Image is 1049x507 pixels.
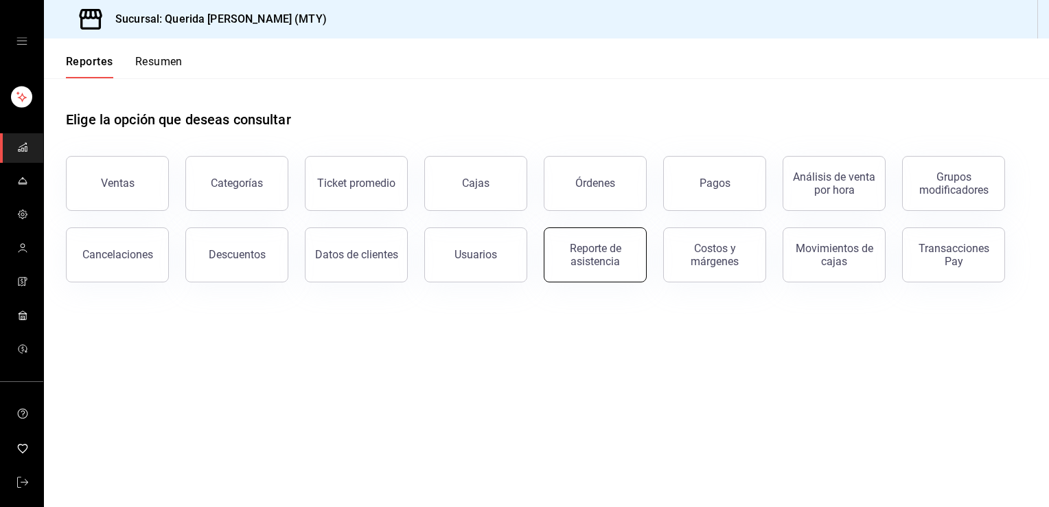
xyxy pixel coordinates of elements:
button: Pagos [663,156,766,211]
button: Usuarios [424,227,527,282]
button: Reportes [66,55,113,78]
h3: Sucursal: Querida [PERSON_NAME] (MTY) [104,11,327,27]
button: Reporte de asistencia [544,227,647,282]
div: Categorías [211,177,263,190]
button: open drawer [16,36,27,47]
div: Datos de clientes [315,248,398,261]
button: Categorías [185,156,288,211]
button: Costos y márgenes [663,227,766,282]
div: Costos y márgenes [672,242,757,268]
button: Órdenes [544,156,647,211]
button: Ventas [66,156,169,211]
div: Ticket promedio [317,177,395,190]
div: Descuentos [209,248,266,261]
div: Cajas [462,177,489,190]
div: Grupos modificadores [911,170,996,196]
h1: Elige la opción que deseas consultar [66,109,291,130]
div: Reporte de asistencia [553,242,638,268]
button: Análisis de venta por hora [783,156,886,211]
button: Resumen [135,55,183,78]
button: Descuentos [185,227,288,282]
div: navigation tabs [66,55,183,78]
div: Pagos [700,177,730,190]
button: Transacciones Pay [902,227,1005,282]
div: Órdenes [575,177,615,190]
button: Cajas [424,156,527,211]
div: Movimientos de cajas [792,242,877,268]
div: Usuarios [454,248,497,261]
button: Grupos modificadores [902,156,1005,211]
button: Movimientos de cajas [783,227,886,282]
button: Cancelaciones [66,227,169,282]
button: Datos de clientes [305,227,408,282]
div: Análisis de venta por hora [792,170,877,196]
button: Ticket promedio [305,156,408,211]
div: Transacciones Pay [911,242,996,268]
div: Ventas [101,177,135,190]
div: Cancelaciones [82,248,153,261]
